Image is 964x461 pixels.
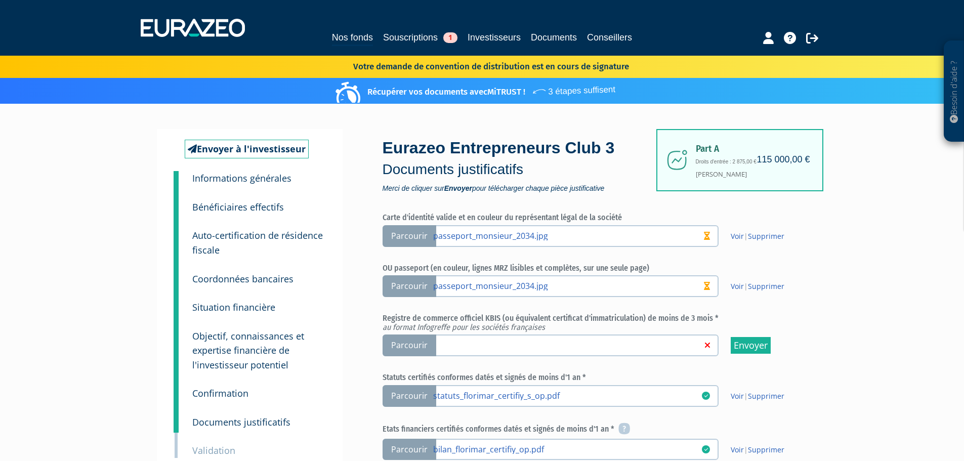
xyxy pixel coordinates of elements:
[174,186,179,218] a: 2
[192,172,291,184] small: Informations générales
[174,372,179,404] a: 7
[383,439,436,460] span: Parcourir
[731,231,784,241] span: |
[383,159,661,180] p: Documents justificatifs
[731,391,744,401] a: Voir
[174,401,179,433] a: 8
[731,337,771,354] input: Envoyer
[383,225,436,247] span: Parcourir
[383,334,436,356] span: Parcourir
[443,32,457,43] span: 1
[338,80,615,98] p: Récupérer vos documents avec
[174,286,179,318] a: 5
[433,444,702,454] a: bilan_florimar_certifiy_op.pdf
[531,78,615,99] span: 3 étapes suffisent
[948,46,960,137] p: Besoin d'aide ?
[383,322,545,332] em: au format Infogreffe pour les sociétés françaises
[731,281,784,291] span: |
[383,264,803,273] h6: OU passeport (en couleur, lignes MRZ lisibles et complètes, sur une seule page)
[192,416,290,428] small: Documents justificatifs
[433,280,702,290] a: passeport_monsieur_2034.jpg
[702,392,710,400] i: 26/08/2025 14:28
[731,445,784,455] span: |
[383,213,803,222] h6: Carte d'identité valide et en couleur du représentant légal de la société
[383,275,436,297] span: Parcourir
[383,185,661,192] span: Merci de cliquer sur pour télécharger chaque pièce justificative
[192,301,275,313] small: Situation financière
[444,184,472,192] strong: Envoyer
[702,445,710,453] i: 26/08/2025 14:28
[531,30,577,45] a: Documents
[332,30,373,46] a: Nos fonds
[324,58,629,73] p: Votre demande de convention de distribution est en cours de signature
[174,215,179,262] a: 3
[433,390,702,400] a: statuts_florimar_certifiy_s_op.pdf
[383,137,661,192] div: Eurazeo Entrepreneurs Club 3
[383,385,436,407] span: Parcourir
[748,445,784,454] a: Supprimer
[731,281,744,291] a: Voir
[748,281,784,291] a: Supprimer
[731,445,744,454] a: Voir
[192,387,248,399] small: Confirmation
[383,30,457,45] a: Souscriptions1
[192,273,294,285] small: Coordonnées bancaires
[383,314,803,331] h6: Registre de commerce officiel KBIS (ou équivalent certificat d'immatriculation) de moins de 3 mois *
[731,391,784,401] span: |
[174,171,179,191] a: 1
[192,201,284,213] small: Bénéficiaires effectifs
[174,258,179,289] a: 4
[587,30,632,45] a: Conseillers
[192,444,235,456] small: Validation
[192,330,304,371] small: Objectif, connaissances et expertise financière de l'investisseur potentiel
[185,140,309,159] a: Envoyer à l'investisseur
[383,424,803,436] h6: Etats financiers certifiés conformes datés et signés de moins d'1 an *
[433,230,702,240] a: passeport_monsieur_2034.jpg
[731,231,744,241] a: Voir
[748,391,784,401] a: Supprimer
[468,30,521,45] a: Investisseurs
[141,19,245,37] img: 1732889491-logotype_eurazeo_blanc_rvb.png
[487,87,525,97] a: MiTRUST !
[383,373,803,382] h6: Statuts certifiés conformes datés et signés de moins d'1 an *
[174,315,179,379] a: 6
[192,229,323,256] small: Auto-certification de résidence fiscale
[748,231,784,241] a: Supprimer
